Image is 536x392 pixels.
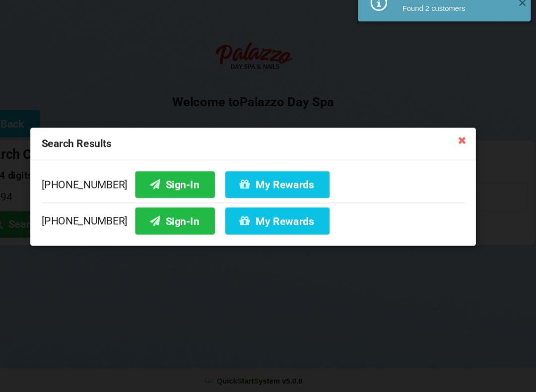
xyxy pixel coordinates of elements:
button: My Rewards [242,216,340,241]
button: My Rewards [242,181,340,206]
div: Search Results [57,140,479,171]
div: [PHONE_NUMBER] [67,181,469,211]
button: Sign-In [156,181,232,206]
button: Sign-In [156,216,232,241]
div: Found 2 customers [409,22,511,32]
div: [PHONE_NUMBER] [67,211,469,241]
div: Search Results [409,10,511,20]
